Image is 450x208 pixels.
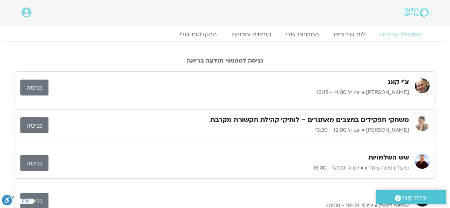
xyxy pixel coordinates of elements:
[415,116,430,131] img: שרון כרמל
[224,31,279,38] a: קורסים ותכניות
[48,88,409,97] p: [PERSON_NAME] • יום ה׳ 11:00 - 12:15
[48,126,409,135] p: [PERSON_NAME] • יום ה׳ 12:00 - 13:30
[373,31,429,38] a: מפגשים קרובים
[48,164,409,172] p: מועדון פמה צ'ודרון • יום ה׳ 17:00 - 18:00
[326,31,373,38] a: לוח שידורים
[415,78,430,93] img: אריאל מירוז
[415,154,430,169] img: מועדון פמה צ'ודרון
[401,193,428,203] span: יצירת קשר
[20,155,48,171] a: כניסה
[210,115,409,124] h3: משחקי תפקידים במצבים מאתגרים – לותיקי קהילת תקשורת מקרבת
[14,57,436,64] h2: כניסה למפגשי תודעה בריאה
[20,80,48,95] a: כניסה
[368,153,409,162] h3: שש השלמויות
[172,31,224,38] a: ההקלטות שלי
[20,117,48,133] a: כניסה
[376,190,446,204] a: יצירת קשר
[21,31,429,38] nav: Menu
[388,78,409,87] h3: צ'י קונג
[279,31,326,38] a: התכניות שלי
